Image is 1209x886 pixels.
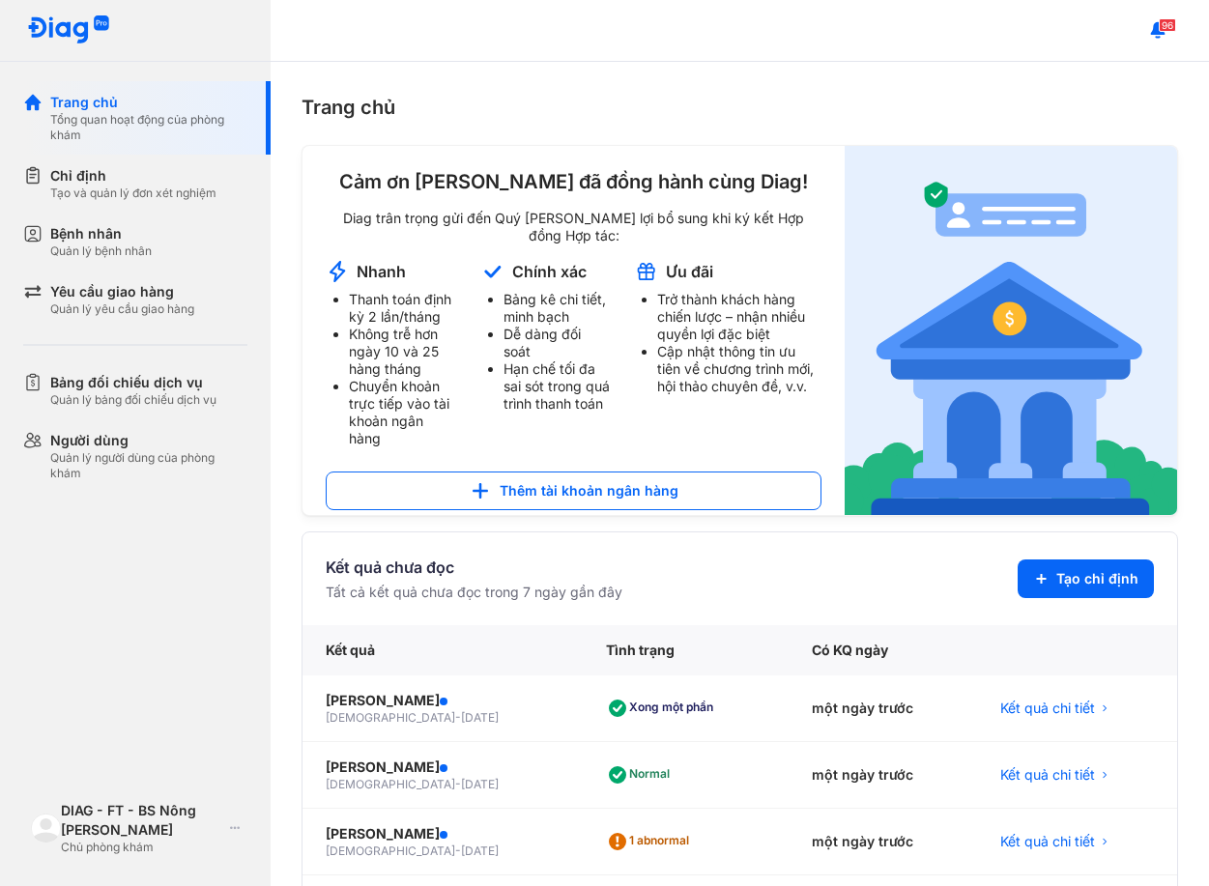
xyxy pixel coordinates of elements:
[789,675,977,742] div: một ngày trước
[50,243,152,259] div: Quản lý bệnh nhân
[357,261,406,282] div: Nhanh
[461,777,499,791] span: [DATE]
[349,326,457,378] li: Không trễ hơn ngày 10 và 25 hàng tháng
[50,450,247,481] div: Quản lý người dùng của phòng khám
[326,824,560,843] div: [PERSON_NAME]
[50,431,247,450] div: Người dùng
[666,261,713,282] div: Ưu đãi
[50,224,152,243] div: Bệnh nhân
[1056,569,1138,588] span: Tạo chỉ định
[326,260,349,283] img: account-announcement
[50,301,194,317] div: Quản lý yêu cầu giao hàng
[50,93,247,112] div: Trang chủ
[1159,18,1176,32] span: 96
[789,625,977,675] div: Có KQ ngày
[789,742,977,809] div: một ngày trước
[27,15,110,45] img: logo
[461,710,499,725] span: [DATE]
[455,777,461,791] span: -
[326,169,821,194] div: Cảm ơn [PERSON_NAME] đã đồng hành cùng Diag!
[455,710,461,725] span: -
[504,360,611,413] li: Hạn chế tối đa sai sót trong quá trình thanh toán
[326,757,560,777] div: [PERSON_NAME]
[50,392,216,408] div: Quản lý bảng đối chiếu dịch vụ
[326,710,455,725] span: [DEMOGRAPHIC_DATA]
[50,373,216,392] div: Bảng đối chiếu dịch vụ
[302,93,1178,122] div: Trang chủ
[1000,699,1095,718] span: Kết quả chi tiết
[326,210,821,244] div: Diag trân trọng gửi đến Quý [PERSON_NAME] lợi bổ sung khi ký kết Hợp đồng Hợp tác:
[326,843,455,858] span: [DEMOGRAPHIC_DATA]
[302,625,583,675] div: Kết quả
[349,291,457,326] li: Thanh toán định kỳ 2 lần/tháng
[349,378,457,447] li: Chuyển khoản trực tiếp vào tài khoản ngân hàng
[606,759,677,790] div: Normal
[606,826,697,857] div: 1 abnormal
[61,801,222,840] div: DIAG - FT - BS Nông [PERSON_NAME]
[50,112,247,143] div: Tổng quan hoạt động của phòng khám
[455,843,461,858] span: -
[504,326,611,360] li: Dễ dàng đối soát
[461,843,499,858] span: [DATE]
[1018,559,1154,598] button: Tạo chỉ định
[504,291,611,326] li: Bảng kê chi tiết, minh bạch
[512,261,587,282] div: Chính xác
[634,260,658,283] img: account-announcement
[31,814,61,843] img: logo
[50,282,194,301] div: Yêu cầu giao hàng
[1000,832,1095,851] span: Kết quả chi tiết
[50,166,216,186] div: Chỉ định
[50,186,216,201] div: Tạo và quản lý đơn xét nghiệm
[1000,765,1095,785] span: Kết quả chi tiết
[326,556,622,579] div: Kết quả chưa đọc
[326,777,455,791] span: [DEMOGRAPHIC_DATA]
[657,343,822,395] li: Cập nhật thông tin ưu tiên về chương trình mới, hội thảo chuyên đề, v.v.
[606,693,721,724] div: Xong một phần
[845,146,1177,515] img: account-announcement
[326,472,821,510] button: Thêm tài khoản ngân hàng
[326,691,560,710] div: [PERSON_NAME]
[583,625,789,675] div: Tình trạng
[61,840,222,855] div: Chủ phòng khám
[657,291,822,343] li: Trở thành khách hàng chiến lược – nhận nhiều quyền lợi đặc biệt
[480,260,504,283] img: account-announcement
[789,809,977,875] div: một ngày trước
[326,583,622,602] div: Tất cả kết quả chưa đọc trong 7 ngày gần đây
